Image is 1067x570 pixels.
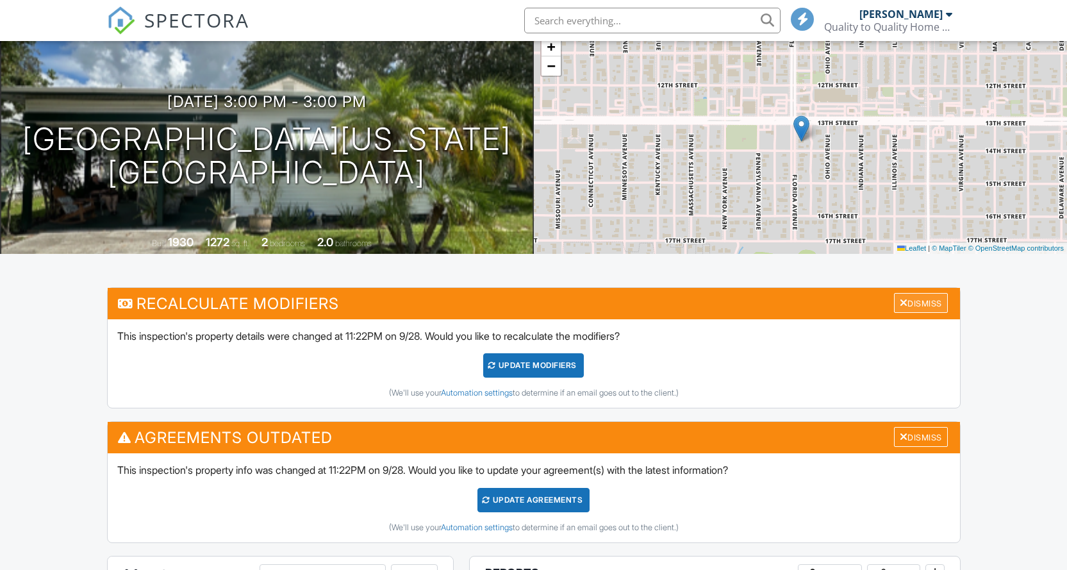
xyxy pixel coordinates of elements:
[117,523,950,533] div: (We'll use your to determine if an email goes out to the client.)
[824,21,952,33] div: Quality to Quality Home Services & Inspections
[547,58,555,74] span: −
[261,235,268,249] div: 2
[932,244,966,252] a: © MapTiler
[108,422,960,453] h3: Agreements Outdated
[152,239,166,248] span: Built
[894,427,948,447] div: Dismiss
[231,239,249,248] span: sq. ft.
[483,353,584,378] div: UPDATE Modifiers
[441,388,513,398] a: Automation settings
[117,388,950,398] div: (We'll use your to determine if an email goes out to the client.)
[108,319,960,408] div: This inspection's property details were changed at 11:22PM on 9/28. Would you like to recalculate...
[270,239,305,248] span: bedrooms
[108,453,960,542] div: This inspection's property info was changed at 11:22PM on 9/28. Would you like to update your agr...
[108,288,960,319] h3: Recalculate Modifiers
[477,488,590,512] div: Update Agreements
[968,244,1064,252] a: © OpenStreetMap contributors
[317,235,333,249] div: 2.0
[542,56,561,76] a: Zoom out
[542,37,561,56] a: Zoom in
[524,8,781,33] input: Search everything...
[928,244,930,252] span: |
[335,239,372,248] span: bathrooms
[167,93,367,110] h3: [DATE] 3:00 pm - 3:00 pm
[206,235,229,249] div: 1272
[107,17,249,44] a: SPECTORA
[107,6,135,35] img: The Best Home Inspection Software - Spectora
[441,523,513,532] a: Automation settings
[168,235,194,249] div: 1930
[547,38,555,54] span: +
[859,8,943,21] div: [PERSON_NAME]
[894,293,948,313] div: Dismiss
[22,122,511,190] h1: [GEOGRAPHIC_DATA][US_STATE] [GEOGRAPHIC_DATA]
[144,6,249,33] span: SPECTORA
[897,244,926,252] a: Leaflet
[793,115,809,142] img: Marker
